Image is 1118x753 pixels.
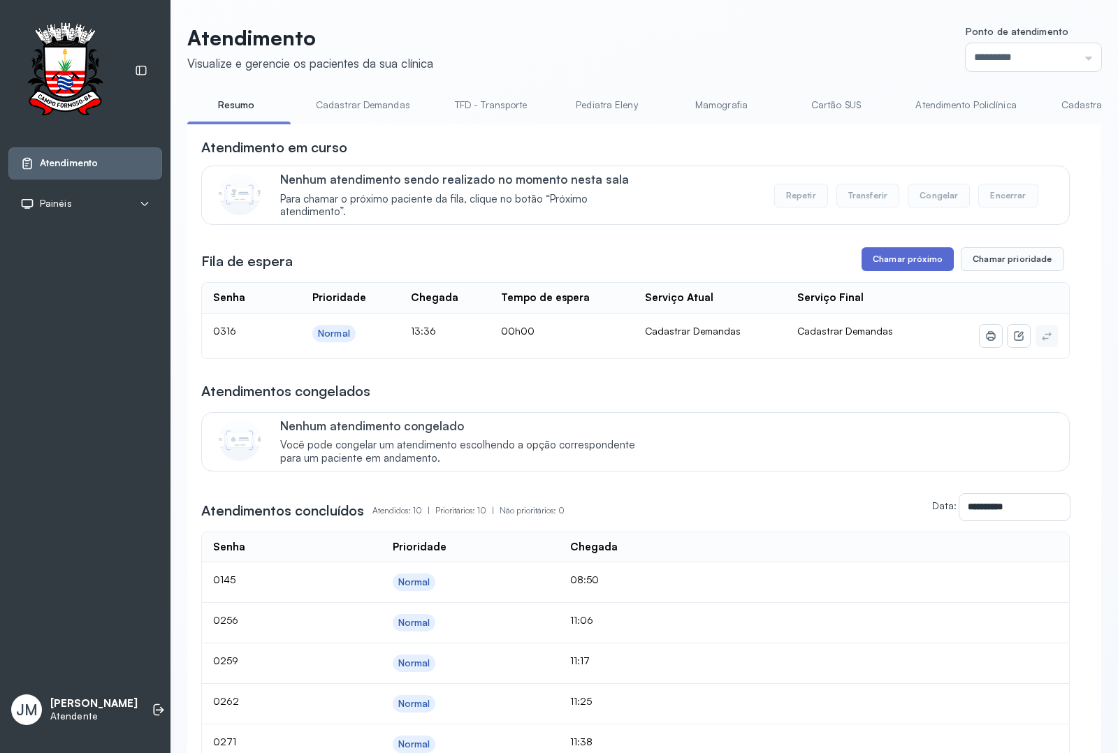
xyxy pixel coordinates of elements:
[213,573,235,585] span: 0145
[441,94,542,117] a: TFD - Transporte
[501,325,535,337] span: 00h00
[213,291,245,305] div: Senha
[280,193,650,219] span: Para chamar o próximo paciente da fila, clique no botão “Próximo atendimento”.
[318,328,350,339] div: Normal
[372,501,435,520] p: Atendidos: 10
[40,157,98,169] span: Atendimento
[187,25,433,50] p: Atendimento
[961,247,1064,271] button: Chamar prioridade
[500,501,565,520] p: Não prioritários: 0
[570,736,593,747] span: 11:38
[428,505,430,516] span: |
[966,25,1068,37] span: Ponto de atendimento
[797,291,864,305] div: Serviço Final
[570,614,593,626] span: 11:06
[570,573,599,585] span: 08:50
[570,541,618,554] div: Chegada
[312,291,366,305] div: Prioridade
[570,655,590,666] span: 11:17
[787,94,885,117] a: Cartão SUS
[201,381,370,401] h3: Atendimentos congelados
[213,655,238,666] span: 0259
[20,156,150,170] a: Atendimento
[280,439,650,465] span: Você pode congelar um atendimento escolhendo a opção correspondente para um paciente em andamento.
[187,56,433,71] div: Visualize e gerencie os pacientes da sua clínica
[219,173,261,215] img: Imagem de CalloutCard
[398,738,430,750] div: Normal
[570,695,592,707] span: 11:25
[501,291,590,305] div: Tempo de espera
[645,291,713,305] div: Serviço Atual
[187,94,285,117] a: Resumo
[50,710,138,722] p: Atendente
[645,325,775,337] div: Cadastrar Demandas
[393,541,447,554] div: Prioridade
[672,94,770,117] a: Mamografia
[280,172,650,187] p: Nenhum atendimento sendo realizado no momento nesta sala
[280,418,650,433] p: Nenhum atendimento congelado
[908,184,970,207] button: Congelar
[398,657,430,669] div: Normal
[435,501,500,520] p: Prioritários: 10
[50,697,138,710] p: [PERSON_NAME]
[213,736,236,747] span: 0271
[797,325,893,337] span: Cadastrar Demandas
[15,22,115,119] img: Logotipo do estabelecimento
[492,505,494,516] span: |
[932,499,957,511] label: Data:
[219,419,261,461] img: Imagem de CalloutCard
[40,198,72,210] span: Painéis
[978,184,1038,207] button: Encerrar
[213,325,236,337] span: 0316
[398,617,430,629] div: Normal
[398,576,430,588] div: Normal
[901,94,1030,117] a: Atendimento Policlínica
[302,94,424,117] a: Cadastrar Demandas
[213,541,245,554] div: Senha
[411,325,436,337] span: 13:36
[398,698,430,710] div: Normal
[774,184,828,207] button: Repetir
[201,251,293,271] h3: Fila de espera
[201,501,364,520] h3: Atendimentos concluídos
[862,247,954,271] button: Chamar próximo
[558,94,655,117] a: Pediatra Eleny
[213,614,238,626] span: 0256
[201,138,347,157] h3: Atendimento em curso
[411,291,458,305] div: Chegada
[836,184,900,207] button: Transferir
[213,695,239,707] span: 0262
